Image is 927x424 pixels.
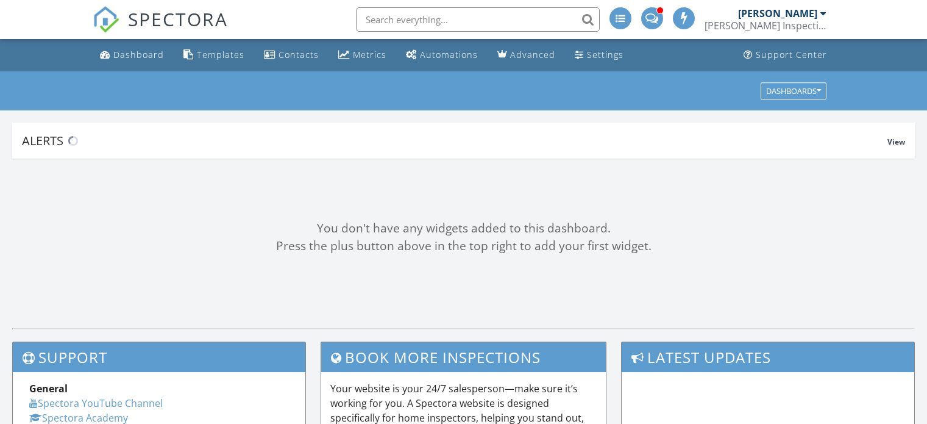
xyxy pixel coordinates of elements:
[13,342,305,372] h3: Support
[570,44,628,66] a: Settings
[887,137,905,147] span: View
[93,6,119,33] img: The Best Home Inspection Software - Spectora
[321,342,606,372] h3: Book More Inspections
[12,220,915,237] div: You don't have any widgets added to this dashboard.
[705,20,826,32] div: SEGO Inspections Inc.
[761,82,826,99] button: Dashboards
[739,44,832,66] a: Support Center
[766,87,821,95] div: Dashboards
[197,49,244,60] div: Templates
[259,44,324,66] a: Contacts
[333,44,391,66] a: Metrics
[22,132,887,149] div: Alerts
[29,382,68,395] strong: General
[279,49,319,60] div: Contacts
[622,342,914,372] h3: Latest Updates
[356,7,600,32] input: Search everything...
[93,16,228,42] a: SPECTORA
[29,397,163,410] a: Spectora YouTube Channel
[353,49,386,60] div: Metrics
[179,44,249,66] a: Templates
[113,49,164,60] div: Dashboard
[738,7,817,20] div: [PERSON_NAME]
[401,44,483,66] a: Automations (Advanced)
[492,44,560,66] a: Advanced
[128,6,228,32] span: SPECTORA
[12,237,915,255] div: Press the plus button above in the top right to add your first widget.
[420,49,478,60] div: Automations
[510,49,555,60] div: Advanced
[587,49,623,60] div: Settings
[756,49,827,60] div: Support Center
[95,44,169,66] a: Dashboard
